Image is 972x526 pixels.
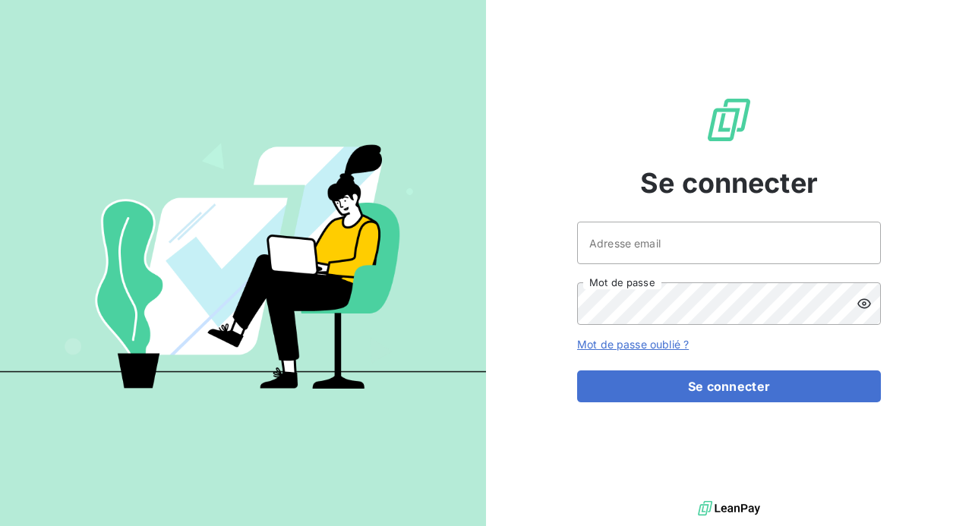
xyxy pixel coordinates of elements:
span: Se connecter [640,162,818,203]
input: placeholder [577,222,881,264]
a: Mot de passe oublié ? [577,338,689,351]
img: logo [698,497,760,520]
img: Logo LeanPay [705,96,753,144]
button: Se connecter [577,370,881,402]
